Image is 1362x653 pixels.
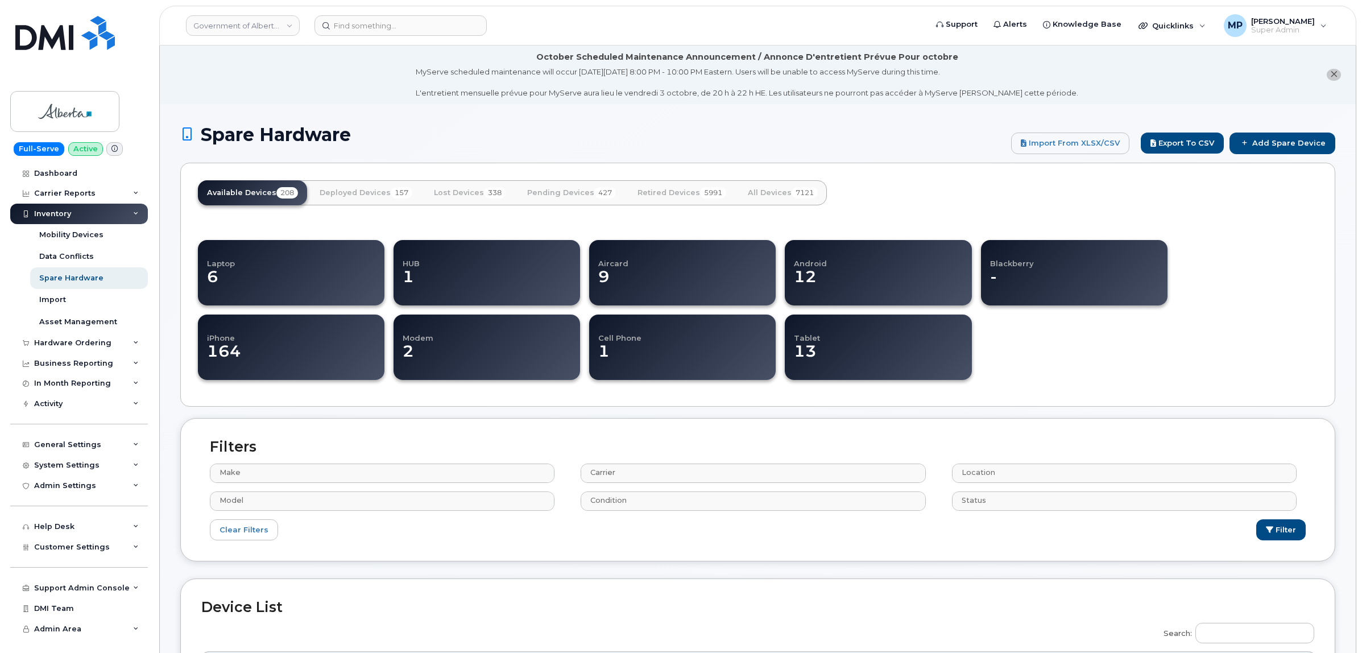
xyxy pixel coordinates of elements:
a: Add Spare Device [1229,133,1335,154]
a: Lost Devices338 [425,180,515,205]
button: Export to CSV [1141,133,1224,154]
div: MyServe scheduled maintenance will occur [DATE][DATE] 8:00 PM - 10:00 PM Eastern. Users will be u... [416,67,1078,98]
span: 427 [594,187,616,199]
h4: Modem [403,323,570,342]
a: Clear Filters [210,519,278,540]
h4: iPhone [207,323,384,342]
a: Retired Devices5991 [628,180,735,205]
button: close notification [1327,69,1341,81]
dd: 6 [207,268,374,297]
h4: Android [794,248,961,267]
span: 7121 [792,187,818,199]
h4: HUB [403,248,570,267]
h4: Tablet [794,323,971,342]
h4: Laptop [207,248,374,267]
dd: - [990,268,1157,297]
dd: 2 [403,342,570,372]
span: 5991 [700,187,726,199]
a: Import from XLSX/CSV [1011,133,1129,154]
dd: 9 [598,268,776,297]
a: Available Devices208 [198,180,307,205]
span: 208 [276,187,298,199]
h2: Filters [201,439,1314,455]
h4: Blackberry [990,248,1157,267]
div: October Scheduled Maintenance Announcement / Annonce D'entretient Prévue Pour octobre [536,51,958,63]
a: Pending Devices427 [518,180,625,205]
h4: Aircard [598,248,776,267]
button: Filter [1256,519,1306,540]
h4: Cell Phone [598,323,765,342]
input: Search: [1195,623,1314,643]
span: 157 [391,187,412,199]
dd: 164 [207,342,384,372]
h1: Spare Hardware [180,125,1005,144]
a: Deployed Devices157 [311,180,421,205]
a: All Devices7121 [739,180,827,205]
span: 338 [484,187,506,199]
dd: 13 [794,342,971,372]
dd: 1 [403,268,570,297]
dd: 1 [598,342,765,372]
label: Search: [1156,615,1314,647]
h2: Device List [201,600,1314,615]
dd: 12 [794,268,961,297]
